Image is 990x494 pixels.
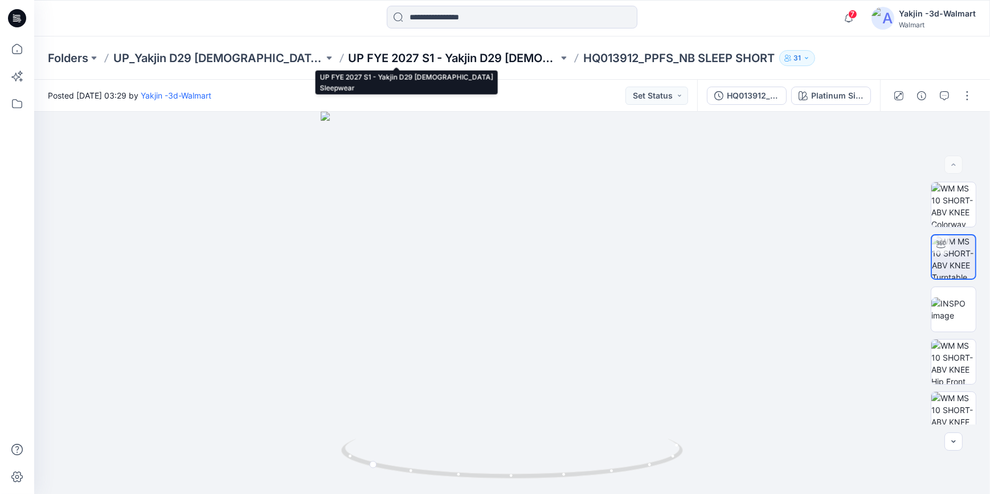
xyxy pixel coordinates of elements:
[48,89,211,101] span: Posted [DATE] 03:29 by
[931,182,976,227] img: WM MS 10 SHORT-ABV KNEE Colorway wo Avatar
[899,21,976,29] div: Walmart
[583,50,775,66] p: HQ013912_PPFS_NB SLEEP SHORT
[349,50,559,66] a: UP FYE 2027 S1 - Yakjin D29 [DEMOGRAPHIC_DATA] Sleepwear
[707,87,787,105] button: HQ013912_PPFS_NB SLEEP SHORT
[848,10,857,19] span: 7
[779,50,815,66] button: 31
[48,50,88,66] a: Folders
[899,7,976,21] div: Yakjin -3d-Walmart
[791,87,871,105] button: Platinum Silver Hether BC02
[931,340,976,384] img: WM MS 10 SHORT-ABV KNEE Hip Front wo Avatar
[113,50,324,66] a: UP_Yakjin D29 [DEMOGRAPHIC_DATA] Sleep
[141,91,211,100] a: Yakjin -3d-Walmart
[913,87,931,105] button: Details
[931,392,976,436] img: WM MS 10 SHORT-ABV KNEE Hip Side 1 wo Avatar
[872,7,894,30] img: avatar
[811,89,864,102] div: Platinum Silver Hether BC02
[931,297,976,321] img: INSPO image
[727,89,779,102] div: HQ013912_PPFS_NB SLEEP SHORT
[793,52,801,64] p: 31
[932,235,975,279] img: WM MS 10 SHORT-ABV KNEE Turntable with Avatar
